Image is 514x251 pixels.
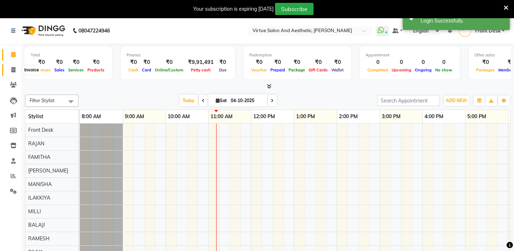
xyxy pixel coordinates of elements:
span: Sat [214,98,229,103]
span: Petty cash [189,67,213,72]
span: Services [66,67,86,72]
a: 12:00 PM [251,111,277,122]
span: Stylist [28,113,43,120]
span: ILAKKIYA [28,195,50,201]
div: ₹0 [31,58,52,66]
span: Wallet [330,67,345,72]
span: Front Desk [475,27,500,35]
a: 10:00 AM [166,111,192,122]
span: Due [217,67,228,72]
div: ₹9,91,491 [185,58,217,66]
div: ₹0 [66,58,86,66]
span: Sales [52,67,66,72]
a: 1:00 PM [294,111,317,122]
div: ₹0 [307,58,330,66]
a: 5:00 PM [465,111,488,122]
input: 2025-10-04 [229,95,264,106]
div: 0 [366,58,390,66]
img: Front Desk [459,24,471,37]
span: Completed [366,67,390,72]
span: Card [140,67,153,72]
div: 0 [413,58,433,66]
span: [PERSON_NAME] [28,167,68,174]
span: RAJAN [28,140,44,147]
span: ADD NEW [446,98,467,103]
span: Gift Cards [307,67,330,72]
span: Package [287,67,307,72]
span: Online/Custom [153,67,185,72]
div: Redemption [249,52,345,58]
div: ₹0 [330,58,345,66]
div: Appointment [366,52,454,58]
img: logo [18,21,67,41]
div: Finance [127,52,229,58]
div: ₹0 [287,58,307,66]
span: FAMITHA [28,154,50,160]
a: 3:00 PM [380,111,402,122]
span: Filter Stylist [30,97,55,103]
button: Subscribe [275,3,314,15]
a: 2:00 PM [337,111,360,122]
span: Upcoming [390,67,413,72]
div: ₹0 [127,58,140,66]
div: ₹0 [474,58,497,66]
span: Ongoing [413,67,433,72]
b: 08047224946 [78,21,110,41]
div: Login Successfully. [421,17,504,25]
span: Prepaid [269,67,287,72]
div: ₹0 [52,58,66,66]
input: Search Appointment [377,95,440,106]
div: ₹0 [217,58,229,66]
div: Your subscription is expiring [DATE] [193,5,274,13]
span: MANISHA [28,181,52,187]
div: 0 [433,58,454,66]
div: ₹0 [249,58,269,66]
a: 11:00 AM [209,111,234,122]
span: BALAJI [28,222,45,228]
div: ₹0 [153,58,185,66]
span: No show [433,67,454,72]
div: ₹0 [140,58,153,66]
span: MILLI [28,208,41,215]
span: Front Desk [28,127,53,133]
div: ₹0 [269,58,287,66]
span: RAMESH [28,235,50,242]
span: Cash [127,67,140,72]
span: Packages [474,67,497,72]
div: Invoice [22,66,41,74]
div: ₹0 [86,58,106,66]
a: 9:00 AM [123,111,146,122]
span: Today [180,95,198,106]
button: ADD NEW [444,96,469,106]
span: Voucher [249,67,269,72]
span: Products [86,67,106,72]
a: 8:00 AM [80,111,103,122]
div: Total [31,52,106,58]
a: 4:00 PM [423,111,445,122]
div: 0 [390,58,413,66]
